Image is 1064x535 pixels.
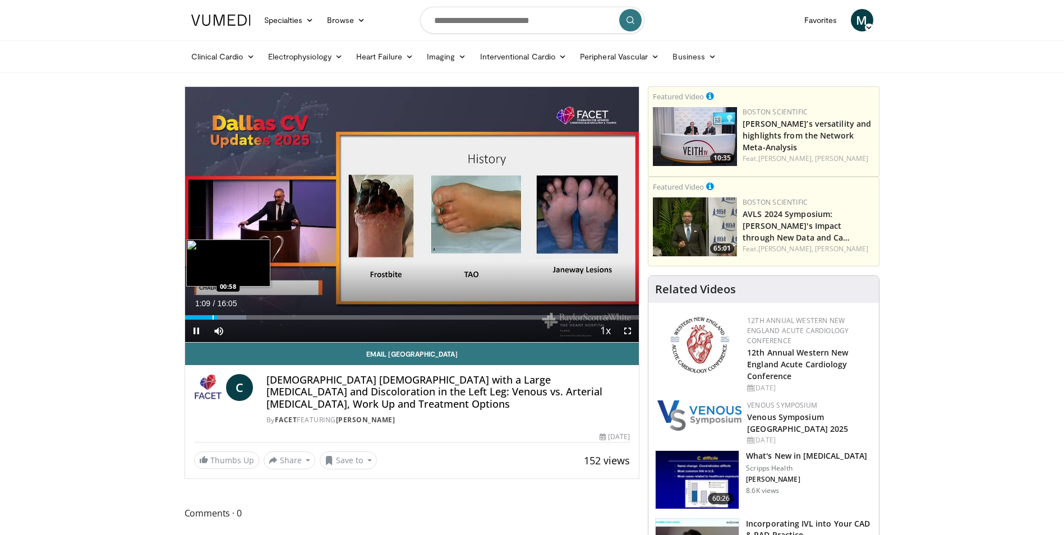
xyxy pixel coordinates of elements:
[420,45,473,68] a: Imaging
[584,454,630,467] span: 152 views
[185,315,639,320] div: Progress Bar
[185,506,640,520] span: Comments 0
[349,45,420,68] a: Heart Failure
[320,9,372,31] a: Browse
[747,435,870,445] div: [DATE]
[747,412,848,434] a: Venous Symposium [GEOGRAPHIC_DATA] 2025
[656,451,739,509] img: 8828b190-63b7-4755-985f-be01b6c06460.150x105_q85_crop-smart_upscale.jpg
[594,320,616,342] button: Playback Rate
[194,374,222,401] img: FACET
[194,451,259,469] a: Thumbs Up
[226,374,253,401] a: C
[191,15,251,26] img: VuMedi Logo
[758,244,813,253] a: [PERSON_NAME],
[851,9,873,31] a: M
[747,400,817,410] a: Venous Symposium
[743,154,874,164] div: Feat.
[815,154,868,163] a: [PERSON_NAME]
[186,239,270,287] img: image.jpeg
[420,7,644,34] input: Search topics, interventions
[261,45,349,68] a: Electrophysiology
[746,486,779,495] p: 8.6K views
[653,197,737,256] img: 607839b9-54d4-4fb2-9520-25a5d2532a31.150x105_q85_crop-smart_upscale.jpg
[798,9,844,31] a: Favorites
[185,320,208,342] button: Pause
[758,154,813,163] a: [PERSON_NAME],
[185,343,639,365] a: Email [GEOGRAPHIC_DATA]
[266,415,630,425] div: By FEATURING
[213,299,215,308] span: /
[708,493,735,504] span: 60:26
[655,283,736,296] h4: Related Videos
[320,451,377,469] button: Save to
[600,432,630,442] div: [DATE]
[653,197,737,256] a: 65:01
[275,415,297,425] a: FACET
[195,299,210,308] span: 1:09
[217,299,237,308] span: 16:05
[747,347,848,381] a: 12th Annual Western New England Acute Cardiology Conference
[657,400,741,431] img: 38765b2d-a7cd-4379-b3f3-ae7d94ee6307.png.150x105_q85_autocrop_double_scale_upscale_version-0.2.png
[743,118,871,153] a: [PERSON_NAME]’s versatility and highlights from the Network Meta-Analysis
[743,209,850,243] a: AVLS 2024 Symposium: [PERSON_NAME]'s Impact through New Data and Ca…
[815,244,868,253] a: [PERSON_NAME]
[669,316,731,375] img: 0954f259-7907-4053-a817-32a96463ecc8.png.150x105_q85_autocrop_double_scale_upscale_version-0.2.png
[653,182,704,192] small: Featured Video
[208,320,230,342] button: Mute
[616,320,639,342] button: Fullscreen
[710,243,734,253] span: 65:01
[746,475,867,484] p: [PERSON_NAME]
[573,45,666,68] a: Peripheral Vascular
[185,45,261,68] a: Clinical Cardio
[336,415,395,425] a: [PERSON_NAME]
[473,45,574,68] a: Interventional Cardio
[710,153,734,163] span: 10:35
[743,244,874,254] div: Feat.
[266,374,630,411] h4: [DEMOGRAPHIC_DATA] [DEMOGRAPHIC_DATA] with a Large [MEDICAL_DATA] and Discoloration in the Left L...
[653,91,704,102] small: Featured Video
[746,464,867,473] p: Scripps Health
[264,451,316,469] button: Share
[653,107,737,166] img: 873dbbce-3060-4a53-9bb7-1c3b1ea2acf1.150x105_q85_crop-smart_upscale.jpg
[747,383,870,393] div: [DATE]
[666,45,723,68] a: Business
[743,197,808,207] a: Boston Scientific
[655,450,872,510] a: 60:26 What's New in [MEDICAL_DATA] Scripps Health [PERSON_NAME] 8.6K views
[257,9,321,31] a: Specialties
[746,450,867,462] h3: What's New in [MEDICAL_DATA]
[747,316,849,345] a: 12th Annual Western New England Acute Cardiology Conference
[743,107,808,117] a: Boston Scientific
[653,107,737,166] a: 10:35
[185,87,639,343] video-js: Video Player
